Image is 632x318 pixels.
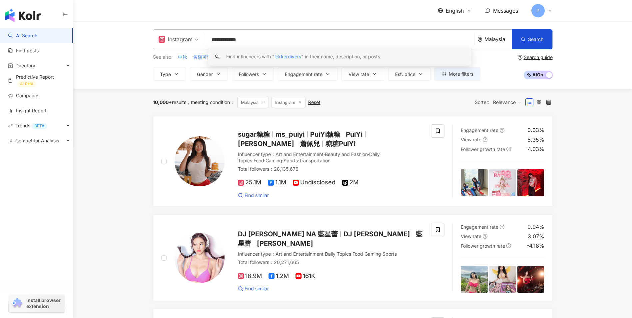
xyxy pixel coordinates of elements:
span: 18.9M [238,273,262,280]
span: 名額可預訂 [193,54,216,60]
div: Instagram [159,34,193,45]
span: 161K [296,273,315,280]
button: More filters [434,67,480,81]
img: post-image [489,169,516,196]
span: · [363,251,364,257]
span: question-circle [518,55,522,60]
div: Search guide [524,55,553,60]
span: Relevance [493,97,522,108]
span: Malaysia [237,97,269,108]
span: View rate [348,72,369,77]
span: question-circle [500,128,504,133]
div: 5.35% [527,136,544,143]
span: View rate [461,233,481,239]
span: search [215,54,220,59]
span: sugar糖糖 [238,130,270,138]
button: 名額可預訂 [193,53,217,61]
div: -4.03% [525,145,544,153]
span: · [323,151,325,157]
a: Find similar [238,285,269,292]
button: 中秋 [178,53,188,61]
span: · [252,158,254,163]
a: chrome extensionInstall browser extension [9,294,65,312]
img: post-image [489,266,516,293]
div: Total followers ： 20,271,665 [238,259,423,266]
span: 25.1M [238,179,261,186]
span: Find similar [245,285,269,292]
span: · [368,151,369,157]
div: results [153,100,186,105]
img: post-image [517,169,544,196]
span: 1.1M [268,179,286,186]
div: Influencer type ： [238,151,423,164]
div: Malaysia [484,36,512,42]
span: ms_puiyi [276,130,305,138]
span: question-circle [483,137,487,142]
span: Gaming [266,158,282,163]
div: Sorter: [475,97,525,108]
span: Engagement rate [461,224,498,230]
span: · [323,251,325,257]
button: Gender [190,67,228,81]
span: question-circle [483,234,487,239]
span: environment [477,37,482,42]
span: Search [528,37,543,42]
span: More filters [449,71,473,77]
span: [PERSON_NAME] [257,239,313,247]
span: Follower growth rate [461,243,505,249]
span: meeting condition ： [186,99,235,105]
img: chrome extension [11,298,23,309]
div: 0.03% [527,126,544,134]
a: searchAI Search [8,32,37,39]
span: DJ [PERSON_NAME] [343,230,410,238]
img: logo [5,9,41,22]
a: Insight Report [8,107,47,114]
div: -4.18% [527,242,544,249]
img: post-image [461,266,488,293]
span: Undisclosed [293,179,335,186]
button: Est. price [388,67,430,81]
div: Reset [308,100,320,105]
span: Competitor Analysis [15,133,59,148]
a: Campaign [8,92,38,99]
span: 10,000+ [153,99,172,105]
button: View rate [341,67,384,81]
span: Trends [15,118,47,133]
span: Directory [15,58,35,73]
span: Type [160,72,171,77]
span: Messages [493,7,518,14]
div: 0.04% [527,223,544,230]
span: P [536,7,539,14]
span: Beauty and Fashion [325,151,368,157]
span: lekkerdivers [275,54,301,59]
a: KOL Avatarsugar糖糖ms_puiyiPuiYi糖糖PuiYi[PERSON_NAME]蕭佩兒糖糖PuiYiInfluencer type：Art and Entertainment... [153,116,553,207]
button: Search [512,29,552,49]
button: Followers [232,67,274,81]
span: Follower growth rate [461,146,505,152]
span: rise [8,123,13,128]
button: Type [153,67,186,81]
span: Art and Entertainment [276,151,323,157]
span: View rate [461,137,481,142]
span: · [264,158,266,163]
span: Find similar [245,192,269,199]
span: See also: [153,54,173,60]
span: 1.2M [269,273,289,280]
span: · [381,251,382,257]
div: 3.07% [528,233,544,240]
span: 蕭佩兒 [300,140,320,148]
span: Est. price [395,72,415,77]
div: Find influencers with " " in their name, description, or posts [226,53,380,60]
span: 糖糖PuiYi [325,140,355,148]
span: · [351,251,352,257]
span: Sports [382,251,397,257]
a: KOL AvatarDJ [PERSON_NAME] NA 藍星蕾DJ [PERSON_NAME]藍星蕾[PERSON_NAME]Influencer type：Art and Entertai... [153,215,553,301]
span: Gaming [364,251,381,257]
span: 2M [342,179,358,186]
span: PuiYi糖糖 [310,130,340,138]
span: · [282,158,284,163]
span: 中秋 [178,54,187,60]
span: DJ [PERSON_NAME] NA 藍星蕾 [238,230,338,238]
span: Followers [239,72,259,77]
span: Food [352,251,363,257]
